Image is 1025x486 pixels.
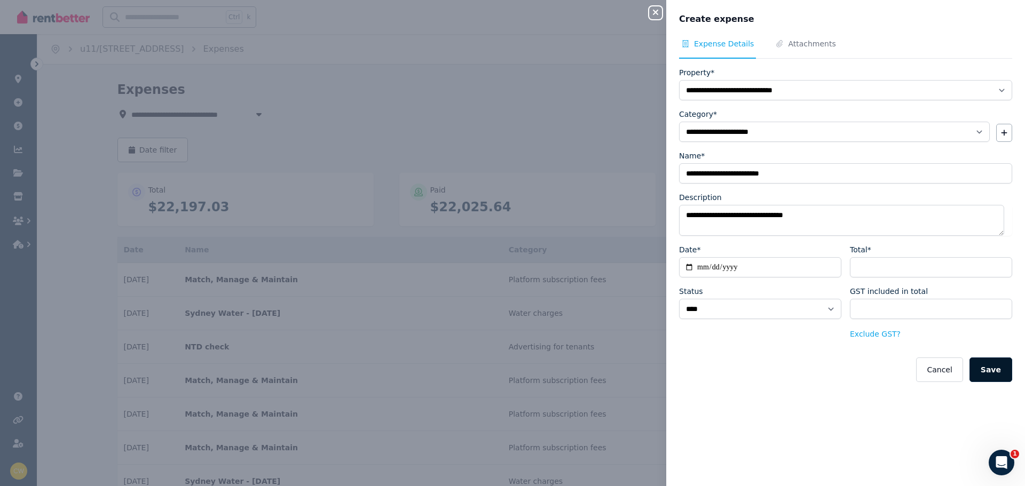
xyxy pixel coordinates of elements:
label: Property* [679,67,714,78]
label: Status [679,286,703,297]
label: Description [679,192,722,203]
span: Attachments [788,38,835,49]
button: Exclude GST? [850,329,901,339]
button: Save [969,357,1012,382]
label: Category* [679,109,717,119]
iframe: Intercom live chat [989,450,1014,475]
span: Expense Details [694,38,754,49]
nav: Tabs [679,38,1012,59]
label: Date* [679,244,700,255]
span: Create expense [679,13,754,26]
label: GST included in total [850,286,928,297]
label: Total* [850,244,871,255]
label: Name* [679,150,705,161]
button: Cancel [916,357,963,382]
span: 1 [1011,450,1019,458]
